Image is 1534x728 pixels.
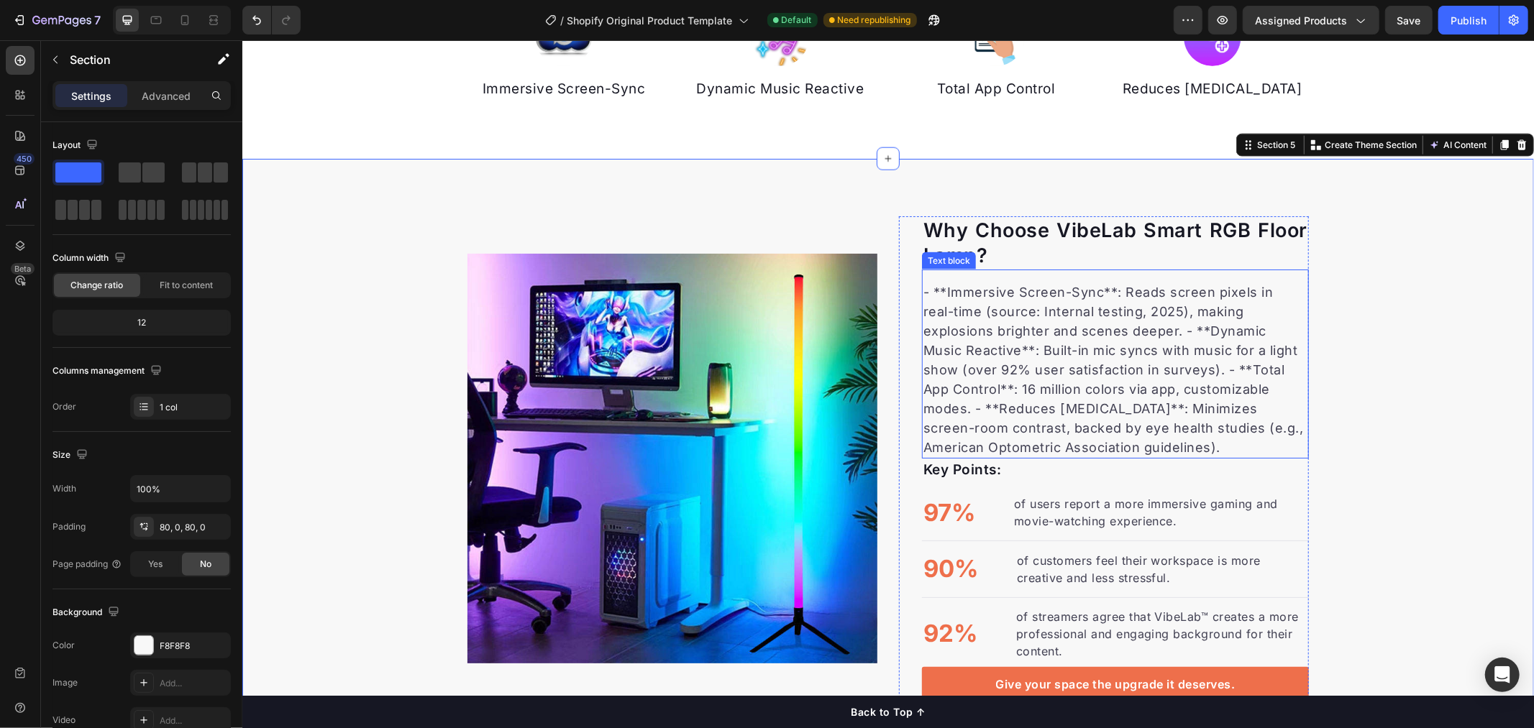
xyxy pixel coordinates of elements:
span: Fit to content [160,279,213,292]
iframe: Design area [242,40,1534,728]
div: Undo/Redo [242,6,301,34]
div: Add... [160,677,227,690]
div: Layout [52,136,101,155]
button: Publish [1438,6,1499,34]
p: Why Choose VibeLab Smart RGB Floor Lamp? [681,178,1065,228]
button: Assigned Products [1243,6,1379,34]
p: 97% [681,455,734,491]
span: Assigned Products [1255,13,1347,28]
span: Save [1397,14,1421,27]
button: AI Content [1184,96,1247,114]
div: Back to Top ↑ [608,664,683,679]
div: Video [52,714,76,727]
div: Column width [52,249,129,268]
a: Give your space the upgrade it deserves. [680,627,1067,661]
div: Color [52,639,75,652]
p: Give your space the upgrade it deserves. [754,635,993,653]
span: Change ratio [71,279,124,292]
p: Create Theme Section [1082,98,1174,111]
h2: Rich Text Editor. Editing area: main [680,176,1067,229]
span: Default [782,14,812,27]
p: Advanced [142,88,191,103]
p: of streamers agree that VibeLab™ creates a more professional and engaging background for their co... [774,568,1065,619]
div: Page padding [52,558,122,571]
p: 7 [94,11,101,29]
div: Text block [682,214,731,227]
div: 450 [14,153,35,165]
span: Shopify Original Product Template [567,13,733,28]
div: Publish [1451,13,1487,28]
button: Save [1385,6,1433,34]
p: of users report a more immersive gaming and movie-watching experience. [772,455,1065,489]
p: of customers feel their workspace is more creative and less stressful. [775,512,1065,546]
p: Section [70,51,188,68]
div: Section 5 [1012,98,1056,111]
div: Beta [11,263,35,275]
div: 12 [55,313,228,333]
div: Order [52,400,76,413]
div: Add... [160,714,227,727]
span: No [200,558,211,571]
p: Settings [71,88,111,103]
div: F8F8F8 [160,640,227,653]
div: Image [52,676,78,689]
button: 7 [6,6,107,34]
div: Open Intercom Messenger [1485,658,1520,692]
span: Yes [148,558,163,571]
div: 80, 0, 80, 0 [160,521,227,534]
p: Key Points: [681,420,1065,441]
p: 92% [681,576,736,612]
div: Width [52,482,76,495]
div: Background [52,603,122,622]
div: Padding [52,520,86,533]
span: / [561,13,565,28]
div: Rich Text Editor. Editing area: main [680,241,1067,418]
img: gempages_578683707536179835-01b4930b-5a75-4a2b-8616-c5dd335d354a.jpg [225,213,635,623]
p: 90% [681,511,737,547]
div: Columns management [52,361,165,381]
span: Need republishing [838,14,911,27]
div: Size [52,446,91,465]
input: Auto [131,476,230,502]
p: - **Immersive Screen-Sync**: Reads screen pixels in real-time (source: Internal testing, 2025), m... [681,242,1065,417]
div: 1 col [160,401,227,414]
